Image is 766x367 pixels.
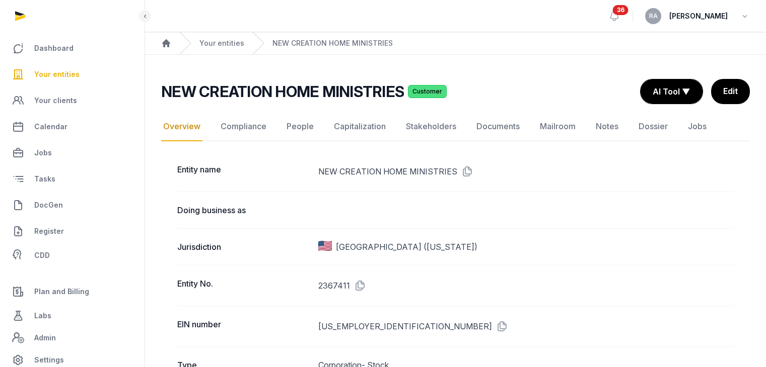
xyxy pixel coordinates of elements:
a: Labs [8,304,136,328]
a: Dashboard [8,36,136,60]
span: Settings [34,354,64,366]
dd: NEW CREATION HOME MINISTRIES [318,163,734,179]
dt: EIN number [177,318,310,334]
a: Your entities [199,38,244,48]
span: Your clients [34,95,77,107]
a: Admin [8,328,136,348]
a: Jobs [8,141,136,165]
a: People [285,112,316,141]
a: Jobs [686,112,709,141]
a: Register [8,219,136,243]
dt: Jurisdiction [177,241,310,253]
a: NEW CREATION HOME MINISTRIES [272,38,393,48]
dt: Entity name [177,163,310,179]
dt: Entity No. [177,278,310,294]
span: Customer [408,85,447,98]
span: Jobs [34,147,52,159]
a: Capitalization [332,112,388,141]
span: [GEOGRAPHIC_DATA] ([US_STATE]) [336,241,477,253]
a: Compliance [219,112,268,141]
span: 36 [613,5,629,15]
span: Dashboard [34,42,74,54]
a: Documents [474,112,522,141]
a: Calendar [8,115,136,139]
a: Notes [594,112,620,141]
a: Overview [161,112,202,141]
span: Your entities [34,68,80,80]
span: Tasks [34,173,55,185]
a: Mailroom [538,112,578,141]
button: RA [645,8,661,24]
h2: NEW CREATION HOME MINISTRIES [161,82,404,101]
span: RA [649,13,658,19]
a: Your clients [8,88,136,113]
span: Labs [34,310,51,322]
span: Calendar [34,121,67,133]
a: Stakeholders [404,112,458,141]
span: [PERSON_NAME] [669,10,728,22]
a: Dossier [637,112,670,141]
nav: Tabs [161,112,750,141]
span: Register [34,225,64,237]
span: DocGen [34,199,63,211]
span: Admin [34,332,56,344]
a: CDD [8,245,136,265]
nav: Breadcrumb [145,32,766,55]
a: Edit [711,79,750,104]
button: AI Tool ▼ [641,79,703,104]
a: Plan and Billing [8,280,136,304]
a: DocGen [8,193,136,217]
span: Plan and Billing [34,286,89,298]
a: Tasks [8,167,136,191]
span: CDD [34,249,50,261]
dd: 2367411 [318,278,734,294]
dt: Doing business as [177,204,310,216]
dd: [US_EMPLOYER_IDENTIFICATION_NUMBER] [318,318,734,334]
a: Your entities [8,62,136,86]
